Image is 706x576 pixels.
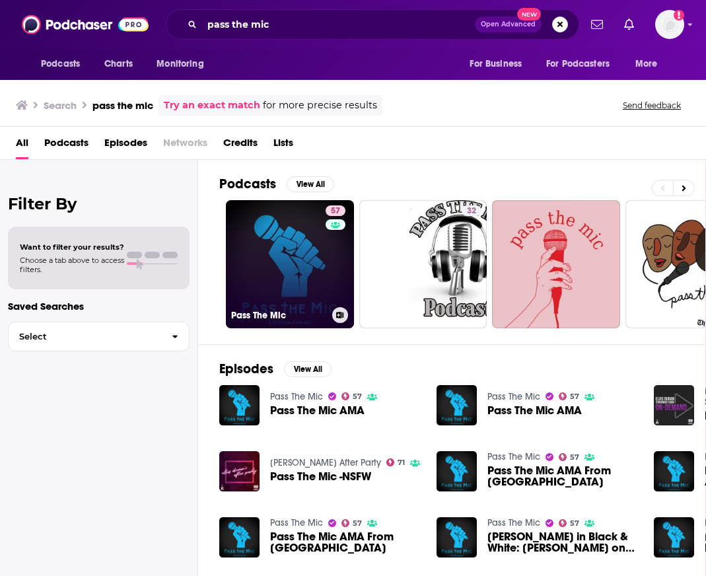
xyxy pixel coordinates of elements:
a: Pass The Mic [487,391,540,402]
img: Michael Emerson, Divided By Faith, and Pass The Mic [654,517,694,558]
span: Pass The Mic AMA From [GEOGRAPHIC_DATA] [487,465,638,487]
button: open menu [626,52,674,77]
a: 57 [341,392,363,400]
img: User Profile [655,10,684,39]
a: 32 [359,200,487,328]
span: 71 [398,460,405,466]
a: Lists [273,132,293,159]
a: Show notifications dropdown [619,13,639,36]
button: Select [8,322,190,351]
button: View All [287,176,334,192]
a: Colin in Black & White: Jaden Michael on Pass The Mic [487,531,638,554]
a: Podcasts [44,132,88,159]
img: Colin in Black & White: Jaden Michael on Pass The Mic [437,517,477,558]
a: Pass The Mic AMA [487,405,582,416]
a: 57 [341,519,363,527]
span: New [517,8,541,20]
span: More [635,55,658,73]
a: Episodes [104,132,147,159]
a: Try an exact match [164,98,260,113]
span: 57 [331,205,340,218]
button: View All [284,361,332,377]
h2: Episodes [219,361,273,377]
span: Want to filter your results? [20,242,124,252]
h3: Search [44,99,77,112]
a: Charts [96,52,141,77]
h3: Pass The Mic [231,310,327,321]
div: Search podcasts, credits, & more... [166,9,579,40]
h2: Filter By [8,194,190,213]
a: 57 [559,453,580,461]
span: Charts [104,55,133,73]
a: 57 [326,205,345,216]
span: for more precise results [263,98,377,113]
p: Saved Searches [8,300,190,312]
img: Pass The Mic: 2018 Cultural Artifacts [654,451,694,491]
a: 71 [386,458,406,466]
span: 57 [570,454,579,460]
a: Pass The Mic [270,391,323,402]
img: Pass The Mic AMA [219,385,260,425]
a: Pass The Mic -NSFW [270,471,371,482]
a: Show notifications dropdown [586,13,608,36]
span: Logged in as shcarlos [655,10,684,39]
a: Pass The Mic AMA From NYC [487,465,638,487]
a: 57 [559,392,580,400]
span: Monitoring [157,55,203,73]
a: All [16,132,28,159]
span: Networks [163,132,207,159]
a: Credits [223,132,258,159]
span: 57 [353,394,362,400]
h3: pass the mic [92,99,153,112]
a: Pass The Mic [270,517,323,528]
button: Open AdvancedNew [475,17,542,32]
a: Pass The Mic AMA [270,405,365,416]
span: For Podcasters [546,55,610,73]
a: Pass The Mic [487,451,540,462]
span: 57 [570,521,579,526]
span: 57 [353,521,362,526]
svg: Add a profile image [674,10,684,20]
a: PodcastsView All [219,176,334,192]
a: 32 [462,205,481,216]
button: Show profile menu [655,10,684,39]
a: 57Pass The Mic [226,200,354,328]
span: 57 [570,394,579,400]
img: Podchaser - Follow, Share and Rate Podcasts [22,12,149,37]
span: Pass The Mic AMA From [GEOGRAPHIC_DATA] [270,531,421,554]
a: Pass The Mic [487,517,540,528]
img: Pass The Mic AMA From NYC [437,451,477,491]
button: Send feedback [619,100,685,111]
img: Pass The Mic -NSFW [654,385,694,425]
img: Pass The Mic AMA [437,385,477,425]
span: Choose a tab above to access filters. [20,256,124,274]
a: Elvis Duran's After Party [270,457,381,468]
button: open menu [460,52,538,77]
img: Pass The Mic AMA From Dallas [219,517,260,558]
span: 32 [467,205,476,218]
a: Pass The Mic AMA From Dallas [270,531,421,554]
button: open menu [538,52,629,77]
span: [PERSON_NAME] in Black & White: [PERSON_NAME] on Pass The Mic [487,531,638,554]
button: open menu [147,52,221,77]
span: Select [9,332,161,341]
input: Search podcasts, credits, & more... [202,14,475,35]
h2: Podcasts [219,176,276,192]
span: Open Advanced [481,21,536,28]
a: 57 [559,519,580,527]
